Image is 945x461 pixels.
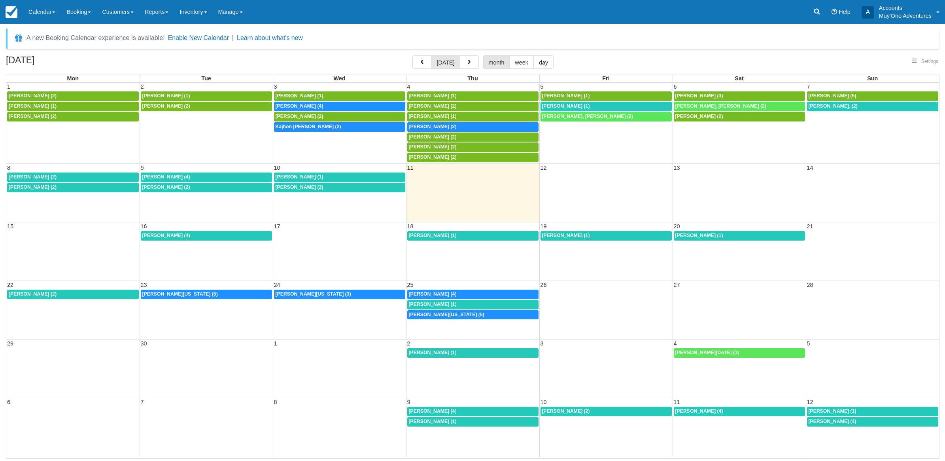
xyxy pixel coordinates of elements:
[542,408,590,414] span: [PERSON_NAME] (2)
[237,34,303,41] a: Learn about what's new
[832,9,837,15] i: Help
[409,350,457,355] span: [PERSON_NAME] (1)
[542,114,633,119] span: [PERSON_NAME], [PERSON_NAME] (2)
[7,112,139,121] a: [PERSON_NAME] (2)
[673,83,678,90] span: 6
[867,75,878,82] span: Sun
[201,75,211,82] span: Tue
[273,83,278,90] span: 3
[862,6,874,19] div: A
[409,144,457,150] span: [PERSON_NAME] (2)
[907,56,943,67] button: Settings
[6,399,11,405] span: 6
[407,112,539,121] a: [PERSON_NAME] (1)
[674,91,805,101] a: [PERSON_NAME] (3)
[142,103,190,109] span: [PERSON_NAME] (2)
[141,183,272,192] a: [PERSON_NAME] (2)
[407,300,539,309] a: [PERSON_NAME] (1)
[6,83,11,90] span: 1
[407,310,539,320] a: [PERSON_NAME][US_STATE] (5)
[406,165,414,171] span: 11
[9,184,57,190] span: [PERSON_NAME] (2)
[483,55,510,69] button: month
[675,93,723,99] span: [PERSON_NAME] (3)
[274,112,405,121] a: [PERSON_NAME] (2)
[141,231,272,241] a: [PERSON_NAME] (4)
[806,282,814,288] span: 28
[540,282,548,288] span: 26
[273,165,281,171] span: 10
[673,223,681,230] span: 20
[168,34,229,42] button: Enable New Calendar
[807,91,939,101] a: [PERSON_NAME] (5)
[9,174,57,180] span: [PERSON_NAME] (2)
[409,291,457,297] span: [PERSON_NAME] (4)
[274,122,405,132] a: Kajhon [PERSON_NAME] (2)
[409,154,457,160] span: [PERSON_NAME] (2)
[406,340,411,347] span: 2
[406,223,414,230] span: 18
[409,114,457,119] span: [PERSON_NAME] (1)
[141,91,272,101] a: [PERSON_NAME] (1)
[542,103,590,109] span: [PERSON_NAME] (1)
[674,112,805,121] a: [PERSON_NAME] (2)
[542,233,590,238] span: [PERSON_NAME] (1)
[541,231,672,241] a: [PERSON_NAME] (1)
[409,408,457,414] span: [PERSON_NAME] (4)
[921,59,938,64] span: Settings
[9,93,57,99] span: [PERSON_NAME] (2)
[276,114,323,119] span: [PERSON_NAME] (2)
[276,124,341,129] span: Kajhon [PERSON_NAME] (2)
[407,133,539,142] a: [PERSON_NAME] (2)
[673,282,681,288] span: 27
[6,55,106,70] h2: [DATE]
[407,407,539,416] a: [PERSON_NAME] (4)
[809,419,856,424] span: [PERSON_NAME] (4)
[407,91,539,101] a: [PERSON_NAME] (1)
[675,350,739,355] span: [PERSON_NAME][DATE] (1)
[540,223,548,230] span: 19
[541,91,672,101] a: [PERSON_NAME] (1)
[431,55,460,69] button: [DATE]
[807,102,939,111] a: [PERSON_NAME], (2)
[273,282,281,288] span: 24
[276,184,323,190] span: [PERSON_NAME] (2)
[540,83,544,90] span: 5
[276,103,323,109] span: [PERSON_NAME] (4)
[141,173,272,182] a: [PERSON_NAME] (4)
[674,348,805,358] a: [PERSON_NAME][DATE] (1)
[409,93,457,99] span: [PERSON_NAME] (1)
[274,173,405,182] a: [PERSON_NAME] (1)
[675,408,723,414] span: [PERSON_NAME] (4)
[273,340,278,347] span: 1
[140,223,148,230] span: 16
[674,231,805,241] a: [PERSON_NAME] (1)
[540,165,548,171] span: 12
[407,231,539,241] a: [PERSON_NAME] (1)
[141,290,272,299] a: [PERSON_NAME][US_STATE] (5)
[276,174,323,180] span: [PERSON_NAME] (1)
[407,348,539,358] a: [PERSON_NAME] (1)
[142,291,218,297] span: [PERSON_NAME][US_STATE] (5)
[409,312,484,317] span: [PERSON_NAME][US_STATE] (5)
[142,233,190,238] span: [PERSON_NAME] (4)
[6,165,11,171] span: 8
[140,165,145,171] span: 9
[409,302,457,307] span: [PERSON_NAME] (1)
[6,6,17,18] img: checkfront-main-nav-mini-logo.png
[140,83,145,90] span: 2
[675,114,723,119] span: [PERSON_NAME] (2)
[541,102,672,111] a: [PERSON_NAME] (1)
[333,75,345,82] span: Wed
[407,102,539,111] a: [PERSON_NAME] (2)
[6,223,14,230] span: 15
[7,183,139,192] a: [PERSON_NAME] (2)
[809,408,856,414] span: [PERSON_NAME] (1)
[7,290,139,299] a: [PERSON_NAME] (2)
[409,103,457,109] span: [PERSON_NAME] (2)
[674,102,805,111] a: [PERSON_NAME], [PERSON_NAME] (2)
[533,55,554,69] button: day
[142,184,190,190] span: [PERSON_NAME] (2)
[407,153,539,162] a: [PERSON_NAME] (2)
[406,399,411,405] span: 9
